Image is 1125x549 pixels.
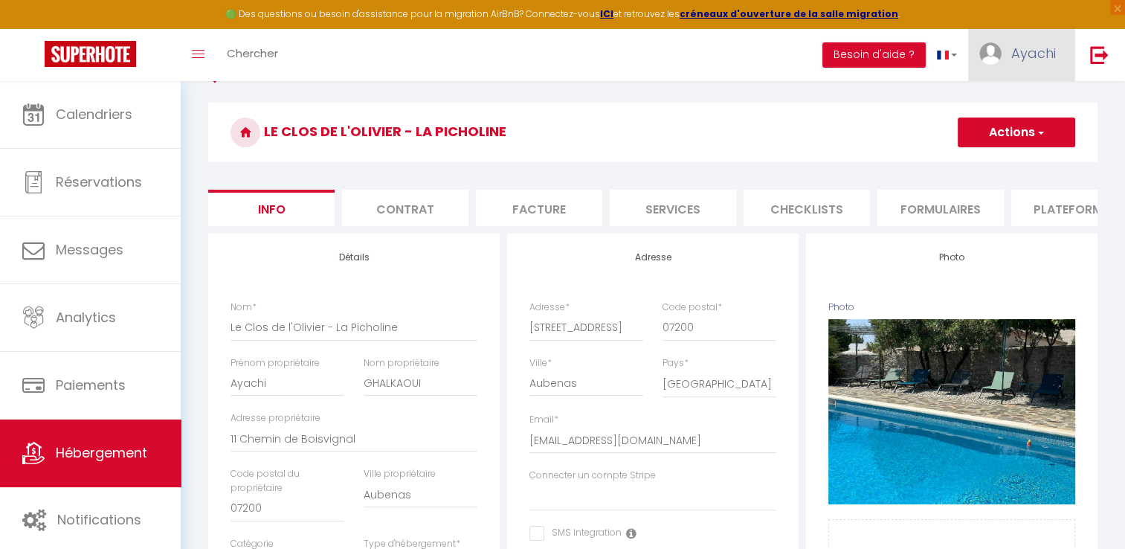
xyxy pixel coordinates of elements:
[231,252,477,263] h4: Détails
[1090,45,1109,64] img: logout
[877,190,1004,226] li: Formulaires
[529,301,570,315] label: Adresse
[1011,44,1056,62] span: Ayachi
[56,105,132,123] span: Calendriers
[57,510,141,529] span: Notifications
[12,6,57,51] button: Ouvrir le widget de chat LiveChat
[56,173,142,191] span: Réservations
[56,376,126,394] span: Paiements
[828,301,854,315] label: Photo
[828,252,1075,263] h4: Photo
[216,29,289,81] a: Chercher
[476,190,602,226] li: Facture
[231,356,320,370] label: Prénom propriétaire
[529,356,552,370] label: Ville
[231,411,320,426] label: Adresse propriétaire
[744,190,870,226] li: Checklists
[680,7,898,20] a: créneaux d'ouverture de la salle migration
[231,467,344,495] label: Code postal du propriétaire
[231,301,257,315] label: Nom
[958,118,1075,147] button: Actions
[968,29,1074,81] a: ... Ayachi
[56,308,116,327] span: Analytics
[208,190,335,226] li: Info
[529,469,656,483] label: Connecter un compte Stripe
[529,252,776,263] h4: Adresse
[663,356,689,370] label: Pays
[529,413,558,427] label: Email
[56,443,147,462] span: Hébergement
[822,42,926,68] button: Besoin d'aide ?
[208,103,1097,162] h3: Le Clos de l'Olivier - La Picholine
[979,42,1002,65] img: ...
[227,45,278,61] span: Chercher
[56,240,123,259] span: Messages
[364,467,436,481] label: Ville propriétaire
[364,356,439,370] label: Nom propriétaire
[610,190,736,226] li: Services
[342,190,468,226] li: Contrat
[45,41,136,67] img: Super Booking
[663,301,722,315] label: Code postal
[600,7,613,20] a: ICI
